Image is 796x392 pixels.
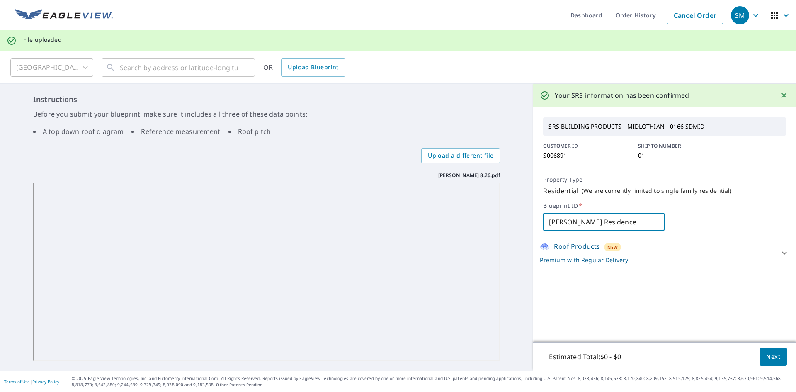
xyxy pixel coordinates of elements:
label: Upload a different file [421,148,500,163]
p: | [4,379,59,384]
h6: Instructions [33,94,500,105]
button: Close [779,90,789,101]
div: OR [263,58,345,77]
div: [GEOGRAPHIC_DATA] [10,56,93,79]
a: Terms of Use [4,379,30,385]
p: 01 [638,152,723,159]
a: Privacy Policy [32,379,59,385]
label: Blueprint ID [543,202,786,209]
p: Premium with Regular Delivery [540,256,774,264]
p: [PERSON_NAME] 8.26.pdf [438,172,500,179]
span: New [607,244,618,251]
p: S006891 [543,152,628,159]
p: SHIP TO NUMBER [638,142,723,150]
span: Upload a different file [428,151,493,161]
p: CUSTOMER ID [543,142,628,150]
span: Next [766,352,780,362]
li: A top down roof diagram [33,127,124,136]
p: ( We are currently limited to single family residential ) [582,187,731,195]
p: Estimated Total: $0 - $0 [542,348,627,366]
li: Reference measurement [131,127,220,136]
p: © 2025 Eagle View Technologies, Inc. and Pictometry International Corp. All Rights Reserved. Repo... [72,375,792,388]
button: Next [760,348,787,366]
li: Roof pitch [228,127,271,136]
p: File uploaded [23,36,62,44]
p: SRS BUILDING PRODUCTS - MIDLOTHIAN - 0166 SDMID [545,119,784,134]
p: Roof Products [554,241,600,251]
iframe: Gottwald 8.26.pdf [33,183,500,361]
a: Cancel Order [667,7,723,24]
p: Property Type [543,176,786,183]
p: Residential [543,186,578,196]
p: Your SRS information has been confirmed [555,90,689,100]
span: Upload Blueprint [288,62,338,73]
input: Search by address or latitude-longitude [120,56,238,79]
a: Upload Blueprint [281,58,345,77]
p: Before you submit your blueprint, make sure it includes all three of these data points: [33,109,500,119]
img: EV Logo [15,9,113,22]
div: SM [731,6,749,24]
div: Roof ProductsNewPremium with Regular Delivery [540,241,789,264]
